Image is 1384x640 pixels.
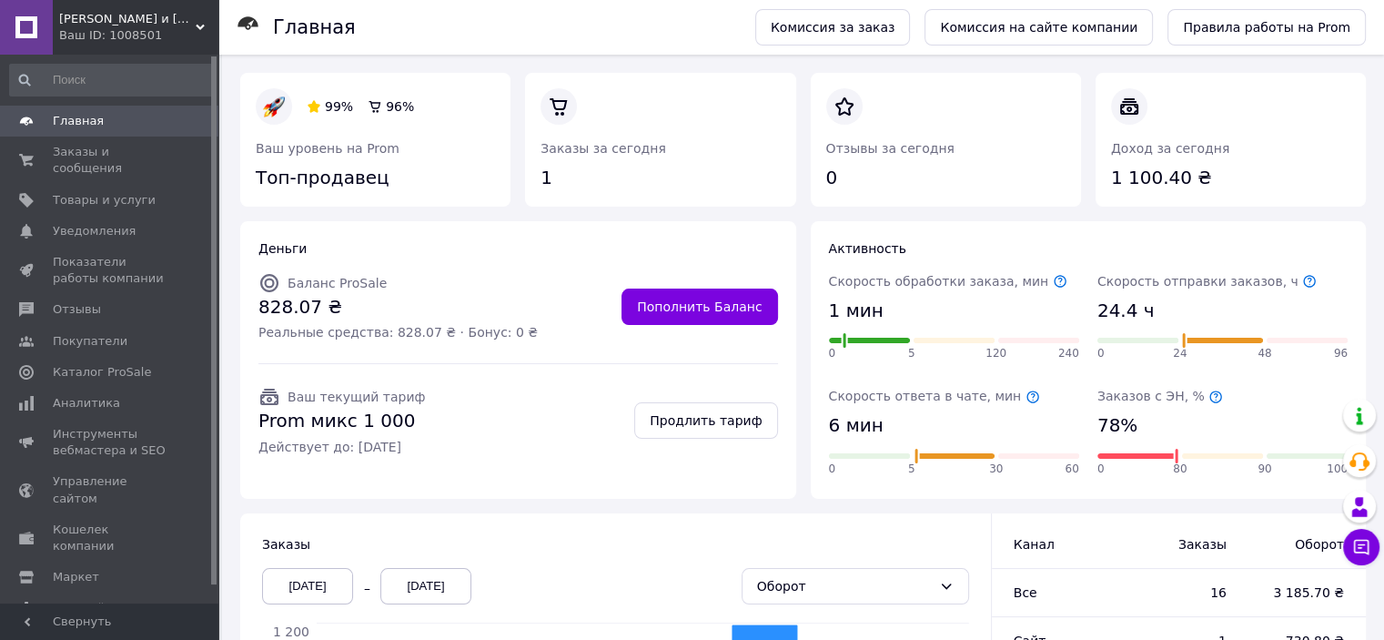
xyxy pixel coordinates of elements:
span: Инструменты вебмастера и SEO [53,426,168,459]
span: Скорость ответа в чате, мин [829,389,1040,403]
span: Уведомления [53,223,136,239]
span: Скорость обработки заказа, мин [829,274,1067,289]
span: Товары и услуги [53,192,156,208]
span: Заказы [1138,535,1227,554]
span: Каталог ProSale [53,364,151,381]
span: Скорость отправки заказов, ч [1097,274,1317,289]
span: Prom микс 1 000 [258,408,425,434]
span: Деньги [258,241,307,256]
span: 48 [1258,346,1271,361]
div: Ваш ID: 1008501 [59,27,218,44]
span: 100 [1327,462,1348,477]
span: 99% [325,99,353,114]
span: 24 [1173,346,1187,361]
span: Показатели работы компании [53,254,168,287]
span: 90 [1258,462,1271,477]
span: 80 [1173,462,1187,477]
span: Заказов с ЭН, % [1097,389,1223,403]
input: Поиск [9,64,215,97]
span: НАТАН и К. [59,11,196,27]
span: Отзывы [53,301,101,318]
a: Комиссия на сайте компании [924,9,1153,46]
span: 78% [1097,412,1137,439]
span: 0 [829,346,836,361]
span: 1 мин [829,298,884,324]
span: Ваш текущий тариф [288,390,425,404]
span: Главная [53,113,104,129]
span: 3 185.70 ₴ [1263,584,1344,602]
span: Управление сайтом [53,473,168,506]
div: [DATE] [380,568,471,604]
span: 240 [1058,346,1079,361]
span: Активность [829,241,906,256]
span: Все [1014,585,1037,600]
a: Продлить тариф [634,402,777,439]
span: Действует до: [DATE] [258,438,425,456]
span: Реальные средства: 828.07 ₴ · Бонус: 0 ₴ [258,323,538,341]
span: 5 [908,462,915,477]
div: Оборот [757,576,932,596]
span: 120 [985,346,1006,361]
a: Правила работы на Prom [1167,9,1366,46]
span: 96% [386,99,414,114]
span: 96 [1334,346,1348,361]
span: 828.07 ₴ [258,294,538,320]
span: 30 [989,462,1003,477]
span: Покупатели [53,333,127,350]
span: 0 [1097,462,1105,477]
a: Комиссия за заказ [755,9,911,46]
span: 16 [1138,584,1227,602]
span: Заказы и сообщения [53,144,168,177]
span: Баланс ProSale [288,276,387,290]
span: 24.4 ч [1097,298,1155,324]
span: Настройки [53,600,119,616]
span: Заказы [262,537,310,552]
span: 0 [829,462,836,477]
a: Пополнить Баланс [621,289,777,325]
span: Кошелек компании [53,522,168,554]
span: 0 [1097,346,1105,361]
div: [DATE] [262,568,353,604]
h1: Главная [273,16,356,38]
span: 6 мин [829,412,884,439]
span: Маркет [53,569,99,585]
span: Оборот [1263,535,1344,554]
tspan: 1 200 [273,625,309,639]
span: Аналитика [53,395,120,411]
span: 60 [1065,462,1078,477]
button: Чат с покупателем [1343,529,1379,565]
span: 5 [908,346,915,361]
span: Канал [1014,537,1055,552]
